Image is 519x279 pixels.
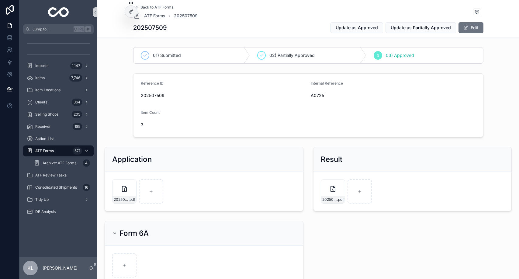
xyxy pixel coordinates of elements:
span: K [86,27,91,32]
div: 16 [83,184,90,191]
div: 4 [83,159,90,167]
h2: Result [321,155,342,164]
div: 205 [72,111,82,118]
h1: 202507509 [133,23,167,32]
img: App logo [48,7,69,17]
a: Action_List [23,133,94,144]
div: scrollable content [19,34,97,225]
h2: Form 6A [119,228,149,238]
span: Tidy Up [35,197,49,202]
span: Action_List [35,136,54,141]
span: 202507509-Approved-permit [322,197,337,202]
a: ATF Forms571 [23,145,94,156]
span: ATF Forms [144,13,165,19]
span: 3 [141,122,144,128]
a: ATF Forms [133,12,165,19]
span: 202507509 [141,92,306,99]
span: Update as Approved [336,25,378,31]
span: A0725 [311,92,476,99]
a: Consolidated Shipments16 [23,182,94,193]
span: ATF Review Tasks [35,173,67,178]
span: Archive: ATF Forms [43,161,76,166]
a: Items7,746 [23,72,94,83]
a: DB Analysis [23,206,94,217]
span: .pdf [337,197,344,202]
span: Clients [35,100,47,105]
span: 01) Submitted [153,52,181,58]
span: KL [27,264,33,272]
p: [PERSON_NAME] [43,265,78,271]
span: Item Count [141,110,160,115]
a: Back to ATF Forms [133,5,173,10]
a: Imports1,147 [23,60,94,71]
h2: Application [112,155,152,164]
button: Update as Approved [330,22,383,33]
a: Selling Shops205 [23,109,94,120]
span: Internal Reference [311,81,343,85]
span: DB Analysis [35,209,56,214]
a: Archive: ATF Forms4 [30,158,94,169]
span: Imports [35,63,48,68]
a: 202507509 [174,13,198,19]
div: 1,147 [70,62,82,69]
span: .pdf [129,197,135,202]
div: 364 [72,99,82,106]
span: Items [35,75,45,80]
span: Receiver [35,124,51,129]
span: Reference ID [141,81,164,85]
span: 202507509-FORM6PARTI-SUBMITTED-A0725 [114,197,129,202]
span: Update as Partially Approved [391,25,451,31]
div: 185 [73,123,82,130]
span: Consolidated Shipments [35,185,77,190]
button: Jump to...CtrlK [23,24,94,34]
span: ATF Forms [35,148,54,153]
a: ATF Review Tasks [23,170,94,181]
a: Clients364 [23,97,94,108]
span: 03) Approved [386,52,414,58]
span: 3 [377,53,379,58]
span: Ctrl [74,26,85,32]
span: Jump to... [33,27,71,32]
a: Receiver185 [23,121,94,132]
span: Selling Shops [35,112,58,117]
span: Item Locations [35,88,61,92]
div: 7,746 [69,74,82,82]
a: Tidy Up [23,194,94,205]
button: Edit [458,22,483,33]
span: Back to ATF Forms [140,5,173,10]
span: 02) Partially Approved [269,52,315,58]
button: Update as Partially Approved [386,22,456,33]
a: Item Locations [23,85,94,96]
div: 571 [73,147,82,155]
